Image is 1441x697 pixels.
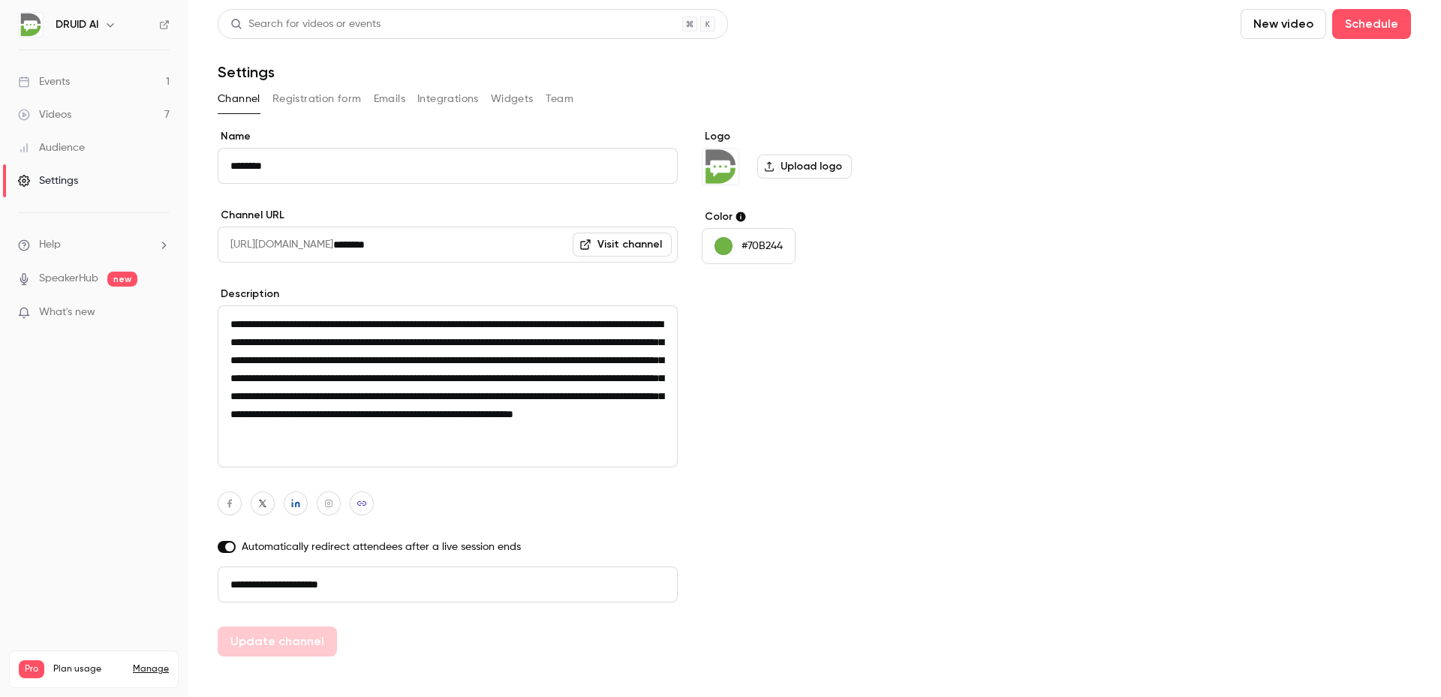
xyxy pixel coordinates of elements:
[152,306,170,320] iframe: Noticeable Trigger
[702,129,932,144] label: Logo
[1332,9,1411,39] button: Schedule
[39,305,95,320] span: What's new
[374,87,405,111] button: Emails
[133,663,169,675] a: Manage
[18,140,85,155] div: Audience
[39,237,61,253] span: Help
[53,663,124,675] span: Plan usage
[18,107,71,122] div: Videos
[218,87,260,111] button: Channel
[491,87,534,111] button: Widgets
[1241,9,1326,39] button: New video
[218,129,678,144] label: Name
[19,13,43,37] img: DRUID AI
[218,63,275,81] h1: Settings
[742,239,783,254] p: #70B244
[702,228,796,264] button: #70B244
[573,233,672,257] a: Visit channel
[18,173,78,188] div: Settings
[18,237,170,253] li: help-dropdown-opener
[19,660,44,678] span: Pro
[702,209,932,224] label: Color
[546,87,574,111] button: Team
[230,17,381,32] div: Search for videos or events
[218,208,678,223] label: Channel URL
[218,227,333,263] span: [URL][DOMAIN_NAME]
[417,87,479,111] button: Integrations
[218,287,678,302] label: Description
[757,155,852,179] label: Upload logo
[107,272,137,287] span: new
[218,539,678,554] label: Automatically redirect attendees after a live session ends
[18,74,70,89] div: Events
[39,271,98,287] a: SpeakerHub
[272,87,362,111] button: Registration form
[702,149,739,185] img: DRUID AI
[56,17,98,32] h6: DRUID AI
